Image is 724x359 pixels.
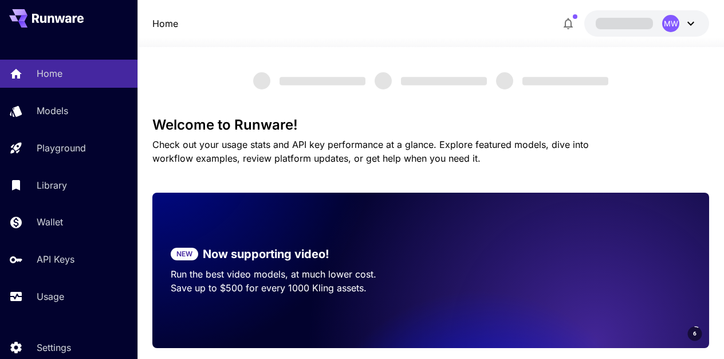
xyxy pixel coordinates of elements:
h3: Welcome to Runware! [152,117,710,133]
p: Run the best video models, at much lower cost. [171,267,412,281]
p: Library [37,178,67,192]
p: Usage [37,290,64,303]
nav: breadcrumb [152,17,178,30]
p: Settings [37,341,71,354]
div: MW [662,15,679,32]
p: Save up to $500 for every 1000 Kling assets. [171,281,412,295]
p: API Keys [37,252,74,266]
span: 6 [693,329,697,338]
p: Models [37,104,68,118]
p: NEW [176,249,192,259]
p: Playground [37,141,86,155]
button: MW [584,10,709,37]
p: Wallet [37,215,63,229]
span: Check out your usage stats and API key performance at a glance. Explore featured models, dive int... [152,139,589,164]
a: Home [152,17,178,30]
p: Home [37,67,62,80]
p: Now supporting video! [203,245,329,263]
